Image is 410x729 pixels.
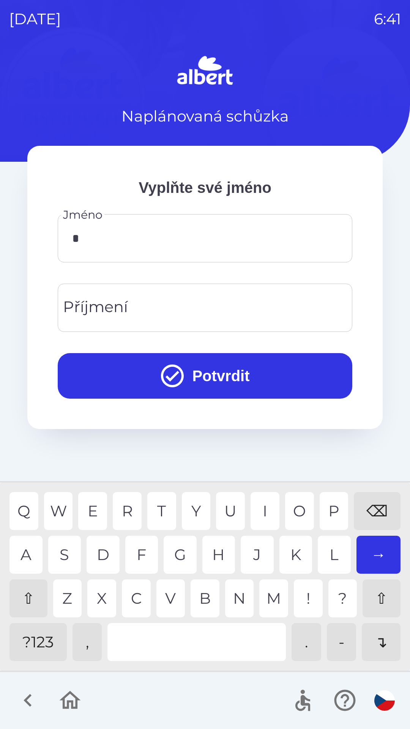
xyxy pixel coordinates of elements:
[58,353,352,399] button: Potvrdit
[121,105,289,128] p: Naplánovaná schůzka
[27,53,383,90] img: Logo
[374,8,401,30] p: 6:41
[9,8,61,30] p: [DATE]
[374,690,395,711] img: cs flag
[63,207,102,223] label: Jméno
[58,176,352,199] p: Vyplňte své jméno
